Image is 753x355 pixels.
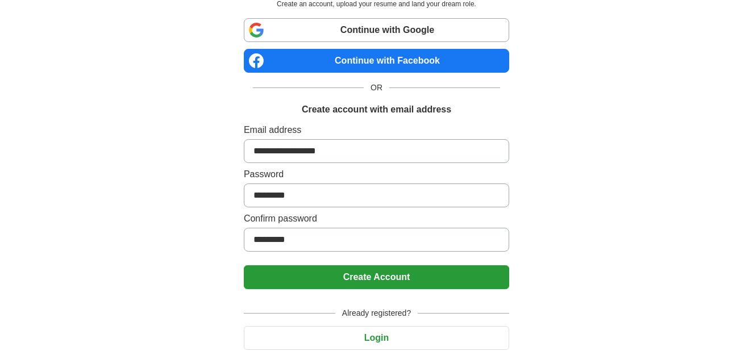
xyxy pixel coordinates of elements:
[244,326,509,350] button: Login
[244,49,509,73] a: Continue with Facebook
[364,82,389,94] span: OR
[244,168,509,181] label: Password
[244,333,509,343] a: Login
[335,307,418,319] span: Already registered?
[244,265,509,289] button: Create Account
[244,18,509,42] a: Continue with Google
[302,103,451,116] h1: Create account with email address
[244,212,509,225] label: Confirm password
[244,123,509,137] label: Email address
